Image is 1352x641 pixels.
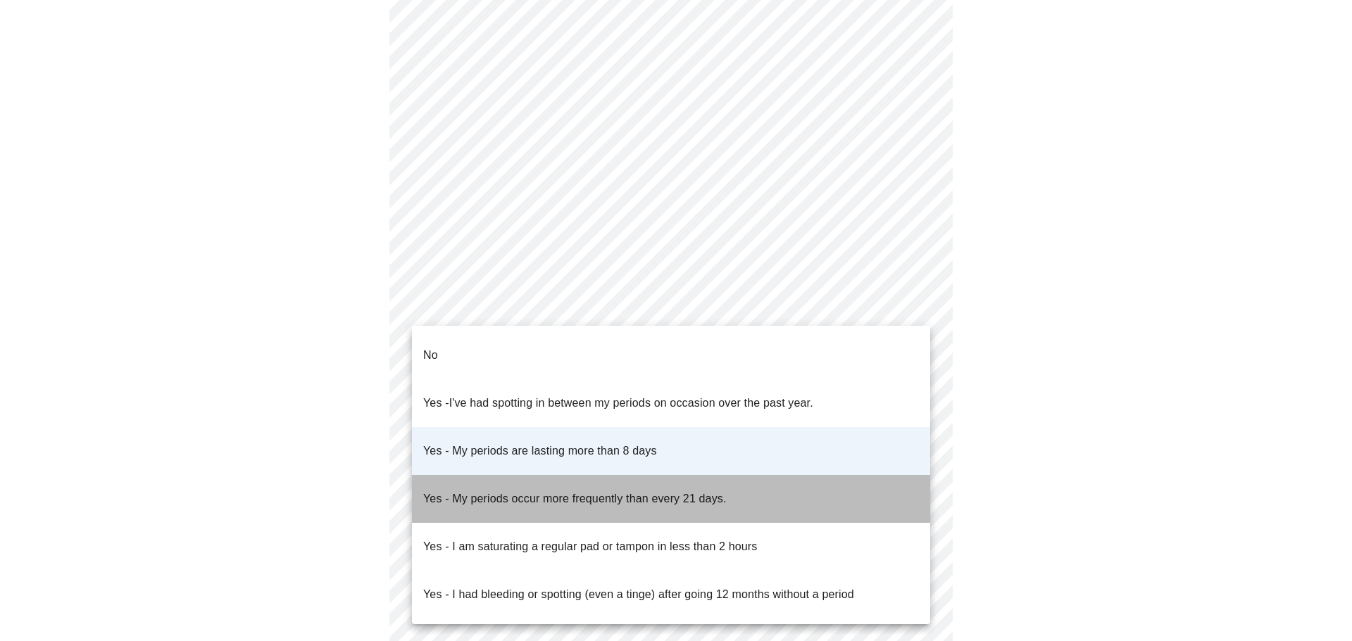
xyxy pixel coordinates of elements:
[423,347,438,364] p: No
[449,397,813,409] span: I've had spotting in between my periods on occasion over the past year.
[423,586,854,603] p: Yes - I had bleeding or spotting (even a tinge) after going 12 months without a period
[423,443,657,459] p: Yes - My periods are lasting more than 8 days
[423,490,727,507] p: Yes - My periods occur more frequently than every 21 days.
[423,538,757,555] p: Yes - I am saturating a regular pad or tampon in less than 2 hours
[423,395,813,412] p: Yes -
